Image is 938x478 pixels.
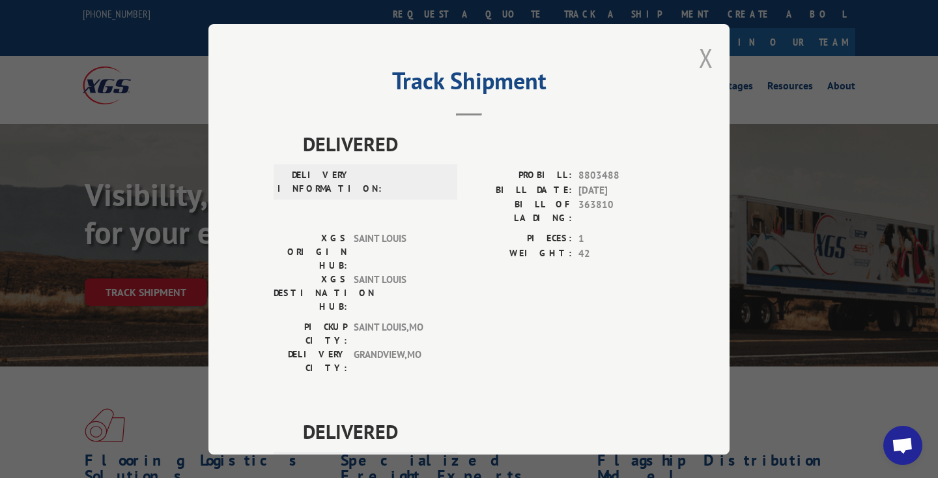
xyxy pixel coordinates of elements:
div: Open chat [883,426,922,465]
span: DELIVERED [303,417,664,446]
span: GRANDVIEW , MO [354,348,442,375]
label: DELIVERY CITY: [274,348,347,375]
button: Close modal [699,40,713,75]
label: DELIVERY INFORMATION: [277,168,351,196]
span: DELIVERED [303,129,664,158]
span: [DATE] [578,183,664,198]
label: BILL DATE: [469,183,572,198]
span: 1 [578,232,664,246]
span: 42 [578,246,664,261]
span: 363810 [578,198,664,225]
label: PIECES: [469,232,572,246]
label: PICKUP CITY: [274,320,347,348]
label: XGS ORIGIN HUB: [274,232,347,273]
span: SAINT LOUIS [354,273,442,314]
label: XGS DESTINATION HUB: [274,273,347,314]
label: PROBILL: [469,168,572,183]
label: WEIGHT: [469,246,572,261]
span: SAINT LOUIS , MO [354,320,442,348]
span: SAINT LOUIS [354,232,442,273]
h2: Track Shipment [274,72,664,97]
label: BILL OF LADING: [469,198,572,225]
span: 8803488 [578,168,664,183]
